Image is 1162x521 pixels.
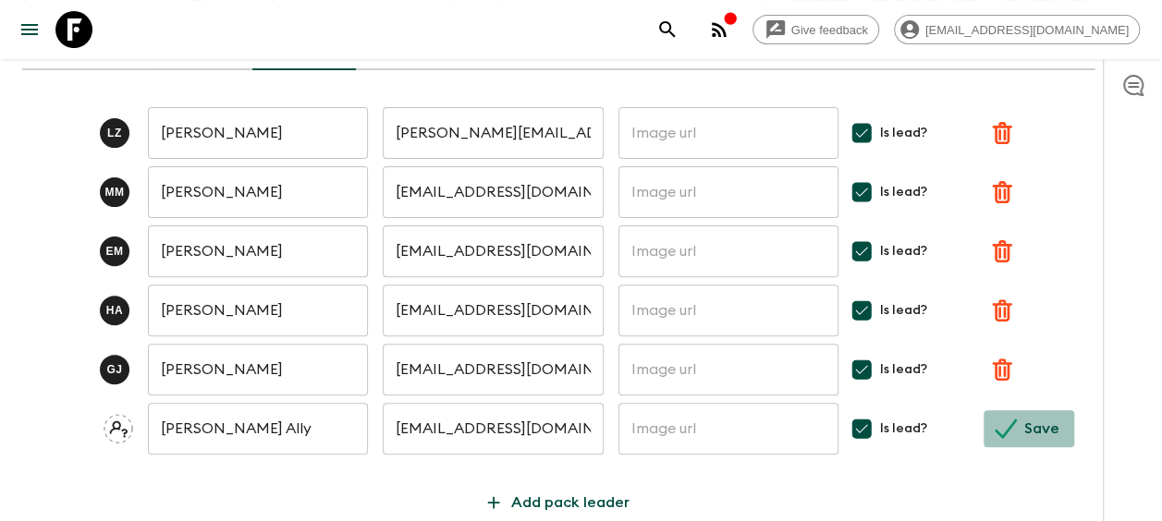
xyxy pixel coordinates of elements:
[1024,418,1059,440] p: Save
[894,15,1140,44] div: [EMAIL_ADDRESS][DOMAIN_NAME]
[383,107,603,159] input: Pack leader's email address
[383,285,603,336] input: Pack leader's email address
[880,301,927,320] span: Is lead?
[148,166,368,218] input: Pack leader's full name
[880,419,927,438] span: Is lead?
[880,183,927,201] span: Is lead?
[752,15,879,44] a: Give feedback
[107,126,122,140] p: L Z
[618,107,838,159] input: Image url
[618,285,838,336] input: Image url
[383,225,603,277] input: Pack leader's email address
[148,107,368,159] input: Pack leader's full name
[106,362,122,377] p: G J
[984,410,1074,447] button: Save
[105,244,123,259] p: E M
[618,403,838,454] input: Image url
[781,23,878,37] span: Give feedback
[472,484,644,521] button: Add pack leader
[880,360,927,379] span: Is lead?
[915,23,1139,37] span: [EMAIL_ADDRESS][DOMAIN_NAME]
[383,166,603,218] input: Pack leader's email address
[618,344,838,395] input: Image url
[618,166,838,218] input: Image url
[148,403,368,454] input: Pack leader's full name
[106,303,124,318] p: H A
[148,344,368,395] input: Pack leader's full name
[148,285,368,336] input: Pack leader's full name
[11,11,48,48] button: menu
[383,403,603,454] input: Pack leader's email address
[880,124,927,142] span: Is lead?
[511,491,630,514] p: Add pack leader
[148,225,368,277] input: Pack leader's full name
[383,344,603,395] input: Pack leader's email address
[880,242,927,260] span: Is lead?
[649,11,686,48] button: search adventures
[104,185,124,200] p: M M
[618,225,838,277] input: Image url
